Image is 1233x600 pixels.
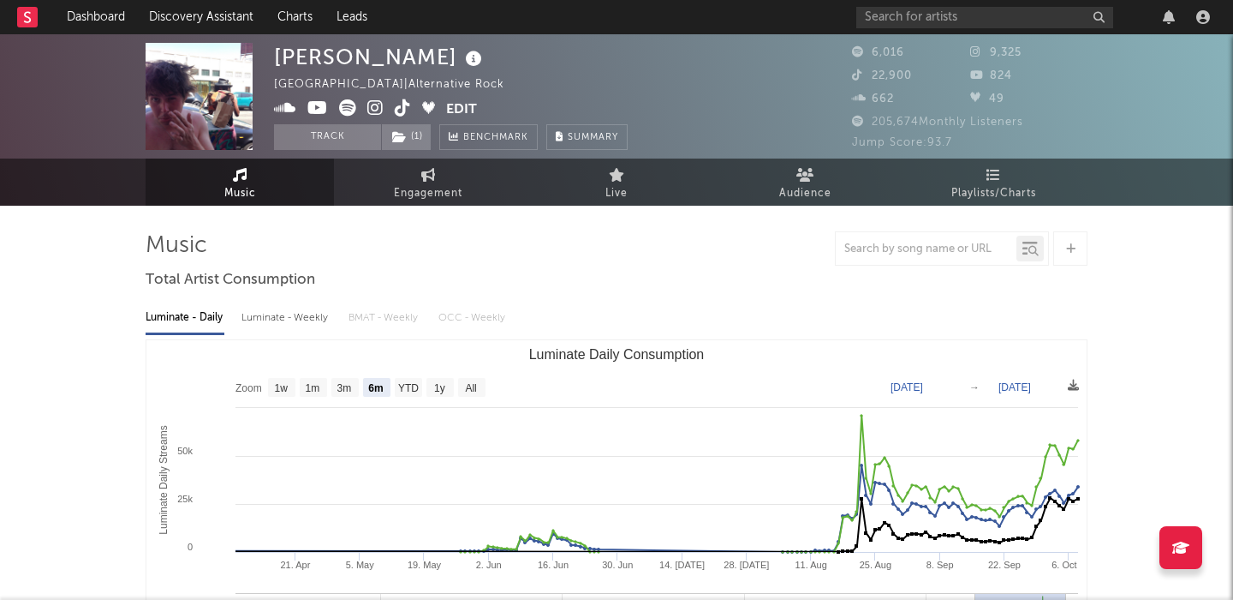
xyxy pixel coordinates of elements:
div: [GEOGRAPHIC_DATA] | Alternative Rock [274,75,524,95]
text: YTD [398,382,419,394]
text: 2. Jun [476,560,502,570]
a: Audience [711,159,899,206]
span: Music [224,183,256,204]
span: 205,674 Monthly Listeners [852,117,1023,128]
span: Summary [568,133,618,142]
text: 14. [DATE] [659,560,705,570]
text: [DATE] [998,381,1031,393]
text: 3m [337,382,352,394]
text: 5. May [346,560,375,570]
text: 6m [368,382,383,394]
text: Zoom [235,382,262,394]
text: 25. Aug [860,560,891,570]
span: 662 [852,93,894,105]
text: 1y [434,382,445,394]
text: 30. Jun [602,560,633,570]
button: Track [274,124,381,150]
a: Playlists/Charts [899,159,1087,206]
text: 0 [188,542,193,552]
a: Benchmark [439,124,538,150]
text: 1w [275,382,289,394]
span: 22,900 [852,70,912,81]
text: 22. Sep [988,560,1021,570]
text: 19. May [408,560,442,570]
span: 9,325 [970,47,1022,58]
span: 824 [970,70,1012,81]
text: Luminate Daily Streams [158,425,170,534]
span: 49 [970,93,1004,105]
text: 28. [DATE] [724,560,769,570]
input: Search by song name or URL [836,243,1016,256]
span: ( 1 ) [381,124,432,150]
span: Playlists/Charts [951,183,1036,204]
text: 21. Apr [280,560,310,570]
span: Jump Score: 93.7 [852,137,952,148]
text: Luminate Daily Consumption [529,347,705,362]
div: Luminate - Weekly [241,303,331,333]
text: 6. Oct [1051,560,1076,570]
span: Benchmark [463,128,528,148]
span: Live [605,183,628,204]
span: 6,016 [852,47,904,58]
text: → [969,381,980,393]
text: [DATE] [890,381,923,393]
a: Live [522,159,711,206]
span: Audience [779,183,831,204]
text: 25k [177,494,193,504]
div: [PERSON_NAME] [274,43,486,71]
button: (1) [382,124,431,150]
span: Engagement [394,183,462,204]
button: Summary [546,124,628,150]
text: 16. Jun [538,560,569,570]
text: 8. Sep [926,560,954,570]
text: All [465,382,476,394]
text: 11. Aug [795,560,826,570]
a: Music [146,159,334,206]
span: Total Artist Consumption [146,270,315,291]
text: 1m [306,382,320,394]
input: Search for artists [856,7,1113,28]
a: Engagement [334,159,522,206]
div: Luminate - Daily [146,303,224,333]
text: 50k [177,446,193,456]
button: Edit [446,99,477,121]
